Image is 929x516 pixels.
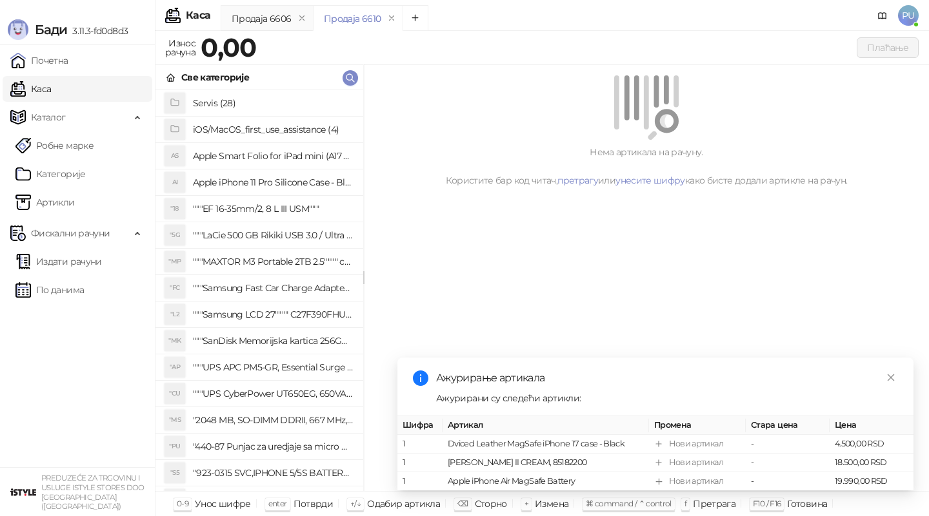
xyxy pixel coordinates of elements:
[35,22,67,37] span: Бади
[615,175,685,186] a: унесите шифру
[165,278,185,298] div: "FC
[830,472,914,491] td: 19.990,00 RSD
[165,463,185,483] div: "S5
[193,436,353,457] h4: "440-87 Punjac za uredjaje sa micro USB portom 4/1, Stand."
[15,249,102,274] a: Издати рачуни
[294,495,334,512] div: Потврди
[557,175,598,186] a: претрагу
[201,32,256,63] strong: 0,00
[165,225,185,245] div: "5G
[443,454,649,472] td: [PERSON_NAME] II CREAM, 85182200
[165,330,185,351] div: "MK
[186,10,210,21] div: Каса
[31,220,110,246] span: Фискални рачуни
[830,416,914,435] th: Цена
[165,489,185,510] div: "SD
[830,435,914,454] td: 4.500,00 RSD
[649,416,746,435] th: Промена
[746,472,830,491] td: -
[232,12,291,26] div: Продаја 6606
[324,12,381,26] div: Продаја 6610
[872,5,893,26] a: Документација
[165,436,185,457] div: "PU
[746,416,830,435] th: Стара цена
[8,19,28,40] img: Logo
[15,161,86,187] a: Категорије
[669,475,723,488] div: Нови артикал
[268,499,287,508] span: enter
[787,495,827,512] div: Готовина
[193,146,353,166] h4: Apple Smart Folio for iPad mini (A17 Pro) - Sage
[193,357,353,377] h4: """UPS APC PM5-GR, Essential Surge Arrest,5 utic_nica"""
[195,495,251,512] div: Унос шифре
[413,370,428,386] span: info-circle
[443,435,649,454] td: Dviced Leather MagSafe iPhone 17 case - Black
[669,456,723,469] div: Нови артикал
[181,70,249,84] div: Све категорије
[15,277,84,303] a: По данима
[155,90,363,491] div: grid
[397,416,443,435] th: Шифра
[193,93,353,113] h4: Servis (28)
[193,225,353,245] h4: """LaCie 500 GB Rikiki USB 3.0 / Ultra Compact & Resistant aluminum / USB 3.0 / 2.5"""""""
[436,370,898,386] div: Ажурирање артикала
[475,495,507,512] div: Сторно
[294,13,310,24] button: remove
[350,499,361,508] span: ↑/↓
[177,499,188,508] span: 0-9
[457,499,468,508] span: ⌫
[193,278,353,298] h4: """Samsung Fast Car Charge Adapter, brzi auto punja_, boja crna"""
[443,472,649,491] td: Apple iPhone Air MagSafe Battery
[10,76,51,102] a: Каса
[193,304,353,325] h4: """Samsung LCD 27"""" C27F390FHUXEN"""
[535,495,568,512] div: Измена
[524,499,528,508] span: +
[830,454,914,472] td: 18.500,00 RSD
[10,479,36,505] img: 64x64-companyLogo-77b92cf4-9946-4f36-9751-bf7bb5fd2c7d.png
[165,172,185,193] div: AI
[383,13,400,24] button: remove
[379,145,914,187] div: Нема артикала на рачуну. Користите бар код читач, или како бисте додали артикле на рачун.
[403,5,428,31] button: Add tab
[165,251,185,272] div: "MP
[10,48,68,73] a: Почетна
[746,435,830,454] td: -
[397,472,443,491] td: 1
[193,463,353,483] h4: "923-0315 SVC,IPHONE 5/5S BATTERY REMOVAL TRAY Držač za iPhone sa kojim se otvara display
[165,146,185,166] div: AS
[436,391,898,405] div: Ажурирани су следећи артикли:
[193,410,353,430] h4: "2048 MB, SO-DIMM DDRII, 667 MHz, Napajanje 1,8 0,1 V, Latencija CL5"
[693,495,735,512] div: Претрага
[857,37,919,58] button: Плаћање
[443,416,649,435] th: Артикал
[15,133,94,158] a: Робне марке
[193,383,353,404] h4: """UPS CyberPower UT650EG, 650VA/360W , line-int., s_uko, desktop"""
[886,373,895,382] span: close
[15,189,75,215] a: ArtikliАртикли
[397,435,443,454] td: 1
[884,370,898,385] a: Close
[193,172,353,193] h4: Apple iPhone 11 Pro Silicone Case - Black
[684,499,686,508] span: f
[193,119,353,140] h4: iOS/MacOS_first_use_assistance (4)
[31,104,66,130] span: Каталог
[193,489,353,510] h4: "923-0448 SVC,IPHONE,TOURQUE DRIVER KIT .65KGF- CM Šrafciger "
[165,383,185,404] div: "CU
[669,437,723,450] div: Нови артикал
[165,198,185,219] div: "18
[165,357,185,377] div: "AP
[193,251,353,272] h4: """MAXTOR M3 Portable 2TB 2.5"""" crni eksterni hard disk HX-M201TCB/GM"""
[193,198,353,219] h4: """EF 16-35mm/2, 8 L III USM"""
[367,495,440,512] div: Одабир артикла
[193,330,353,351] h4: """SanDisk Memorijska kartica 256GB microSDXC sa SD adapterom SDSQXA1-256G-GN6MA - Extreme PLUS, ...
[898,5,919,26] span: PU
[397,454,443,472] td: 1
[165,410,185,430] div: "MS
[753,499,781,508] span: F10 / F16
[165,304,185,325] div: "L2
[163,35,198,61] div: Износ рачуна
[746,454,830,472] td: -
[67,25,128,37] span: 3.11.3-fd0d8d3
[586,499,672,508] span: ⌘ command / ⌃ control
[41,473,145,511] small: PREDUZEĆE ZA TRGOVINU I USLUGE ISTYLE STORES DOO [GEOGRAPHIC_DATA] ([GEOGRAPHIC_DATA])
